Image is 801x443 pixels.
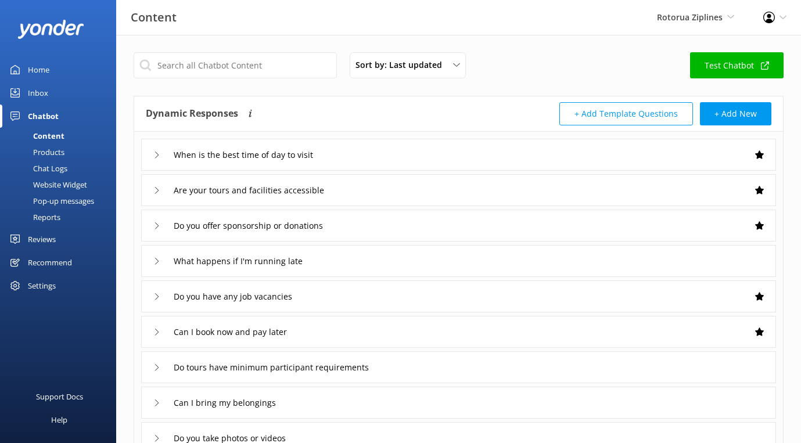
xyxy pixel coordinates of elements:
h3: Content [131,8,177,27]
div: Reports [7,209,60,225]
div: Reviews [28,228,56,251]
div: Settings [28,274,56,297]
div: Inbox [28,81,48,105]
div: Recommend [28,251,72,274]
div: Help [51,408,67,431]
div: Chatbot [28,105,59,128]
a: Chat Logs [7,160,116,177]
span: Rotorua Ziplines [657,12,723,23]
a: Pop-up messages [7,193,116,209]
div: Website Widget [7,177,87,193]
h4: Dynamic Responses [146,102,238,125]
span: Sort by: Last updated [355,59,449,71]
div: Home [28,58,49,81]
div: Support Docs [36,385,83,408]
a: Website Widget [7,177,116,193]
div: Pop-up messages [7,193,94,209]
a: Content [7,128,116,144]
a: Test Chatbot [690,52,784,78]
button: + Add Template Questions [559,102,693,125]
div: Chat Logs [7,160,67,177]
button: + Add New [700,102,771,125]
a: Products [7,144,116,160]
input: Search all Chatbot Content [134,52,337,78]
div: Content [7,128,64,144]
img: yonder-white-logo.png [17,20,84,39]
a: Reports [7,209,116,225]
div: Products [7,144,64,160]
